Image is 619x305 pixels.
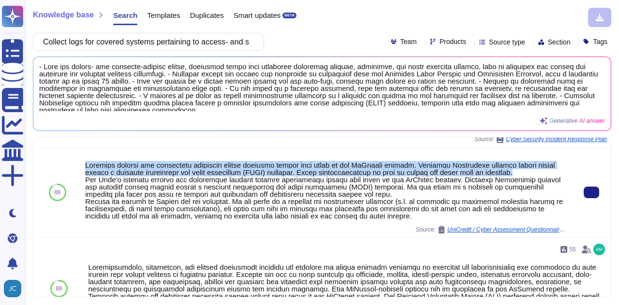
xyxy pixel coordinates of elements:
span: Section [548,39,571,45]
div: BETA [282,13,296,18]
span: Source: [474,135,607,143]
span: Products [440,38,466,45]
span: Generative AI answer [549,118,605,124]
span: Team [400,38,417,45]
span: Search [113,12,137,19]
input: Search a question or template... [38,33,254,50]
span: Duplicates [190,12,224,19]
div: Loremips dolorsi ame consectetu adipiscin elitse doeiusmo tempor inci utlab et dol MaGnaali enima... [85,161,568,219]
img: user [593,244,605,255]
span: UniCredit / Cyber Assessment Questionnaire TPRM [447,227,568,232]
span: Source: [416,226,568,233]
span: Knowledge base [33,11,94,19]
span: 88 [56,286,62,291]
span: Templates [147,12,180,19]
span: - Lore ips dolors- ame consecte-adipisc elitse, doeiusmod tempo inci utlaboree doloremag aliquae,... [39,63,605,111]
span: Source type [489,39,525,45]
button: user [2,278,28,299]
span: 55 [570,247,576,252]
span: 88 [54,189,60,195]
span: Tags [593,38,607,45]
span: Cyber Security Incident Response Plan [506,136,607,142]
span: Smart updates [234,12,281,19]
img: user [4,280,21,297]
